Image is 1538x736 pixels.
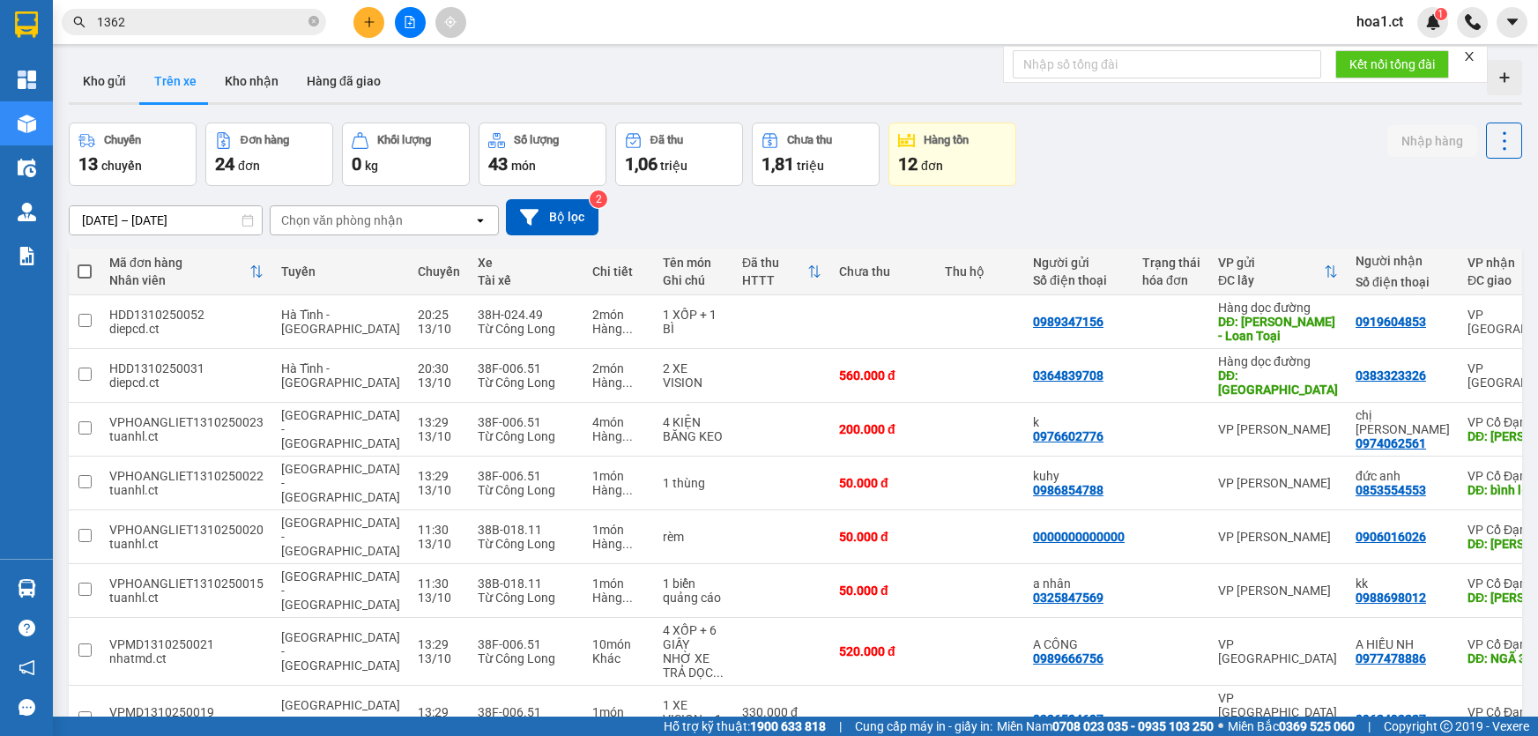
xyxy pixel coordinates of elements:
[1356,591,1426,605] div: 0988698012
[19,659,35,676] span: notification
[478,651,575,665] div: Từ Công Long
[109,651,264,665] div: nhatmd.ct
[1342,11,1417,33] span: hoa1.ct
[1218,530,1338,544] div: VP [PERSON_NAME]
[109,256,249,270] div: Mã đơn hàng
[742,256,807,270] div: Đã thu
[18,203,36,221] img: warehouse-icon
[1465,14,1481,30] img: phone-icon
[622,537,633,551] span: ...
[418,469,460,483] div: 13:29
[418,705,460,719] div: 13:29
[1218,476,1338,490] div: VP [PERSON_NAME]
[1033,469,1125,483] div: kuhy
[1505,14,1520,30] span: caret-down
[478,375,575,390] div: Từ Công Long
[418,322,460,336] div: 13/10
[1218,723,1223,730] span: ⚪️
[592,322,645,336] div: Hàng thông thường
[281,462,400,504] span: [GEOGRAPHIC_DATA] - [GEOGRAPHIC_DATA]
[592,375,645,390] div: Hàng thông thường
[281,361,400,390] span: Hà Tĩnh - [GEOGRAPHIC_DATA]
[839,368,927,383] div: 560.000 đ
[478,637,575,651] div: 38F-006.51
[663,476,724,490] div: 1 thùng
[1218,422,1338,436] div: VP [PERSON_NAME]
[1033,576,1125,591] div: a nhân
[444,16,457,28] span: aim
[888,123,1016,186] button: Hàng tồn12đơn
[109,591,264,605] div: tuanhl.ct
[592,637,645,651] div: 10 món
[1142,273,1200,287] div: hóa đơn
[1218,368,1338,397] div: DĐ: Hậu Lộc
[1356,483,1426,497] div: 0853554553
[377,134,431,146] div: Khối lượng
[663,308,724,336] div: 1 XỐP + 1 BÌ
[241,134,289,146] div: Đơn hàng
[1033,256,1125,270] div: Người gửi
[109,429,264,443] div: tuanhl.ct
[418,537,460,551] div: 13/10
[592,415,645,429] div: 4 món
[15,11,38,38] img: logo-vxr
[418,375,460,390] div: 13/10
[1033,429,1103,443] div: 0976602776
[660,159,687,173] span: triệu
[622,375,633,390] span: ...
[19,699,35,716] span: message
[478,415,575,429] div: 38F-006.51
[1356,408,1450,436] div: chị huyền
[281,212,403,229] div: Chọn văn phòng nhận
[839,717,842,736] span: |
[1349,55,1435,74] span: Kết nối tổng đài
[664,717,826,736] span: Hỗ trợ kỹ thuật:
[750,719,826,733] strong: 1900 633 818
[395,7,426,38] button: file-add
[898,153,918,175] span: 12
[1435,8,1447,20] sup: 1
[592,523,645,537] div: 1 món
[1218,584,1338,598] div: VP [PERSON_NAME]
[418,308,460,322] div: 20:25
[1052,719,1214,733] strong: 0708 023 035 - 0935 103 250
[1356,436,1426,450] div: 0974062561
[478,523,575,537] div: 38B-018.11
[478,469,575,483] div: 38F-006.51
[478,361,575,375] div: 38F-006.51
[1463,50,1475,63] span: close
[418,651,460,665] div: 13/10
[19,620,35,636] span: question-circle
[109,576,264,591] div: VPHOANGLIET1310250015
[78,153,98,175] span: 13
[839,644,927,658] div: 520.000 đ
[1356,315,1426,329] div: 0919604853
[109,523,264,537] div: VPHOANGLIET1310250020
[418,415,460,429] div: 13:29
[100,249,272,295] th: Toggle SortBy
[363,16,375,28] span: plus
[478,273,575,287] div: Tài xế
[615,123,743,186] button: Đã thu1,06 triệu
[663,623,724,651] div: 4 XỐP + 6 GIẤY
[1033,315,1103,329] div: 0989347156
[797,159,824,173] span: triệu
[109,637,264,651] div: VPMD1310250021
[281,569,400,612] span: [GEOGRAPHIC_DATA] - [GEOGRAPHIC_DATA]
[418,361,460,375] div: 20:30
[663,651,724,680] div: NHỜ XE TRẢ DỌC ĐƯỜNG LUÔN
[945,264,1015,279] div: Thu hộ
[506,199,598,235] button: Bộ lọc
[839,476,927,490] div: 50.000 đ
[622,429,633,443] span: ...
[404,16,416,28] span: file-add
[663,273,724,287] div: Ghi chú
[418,429,460,443] div: 13/10
[622,591,633,605] span: ...
[478,256,575,270] div: Xe
[1142,256,1200,270] div: Trạng thái
[101,159,142,173] span: chuyến
[1218,301,1338,315] div: Hàng dọc đường
[511,159,536,173] span: món
[592,651,645,665] div: Khác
